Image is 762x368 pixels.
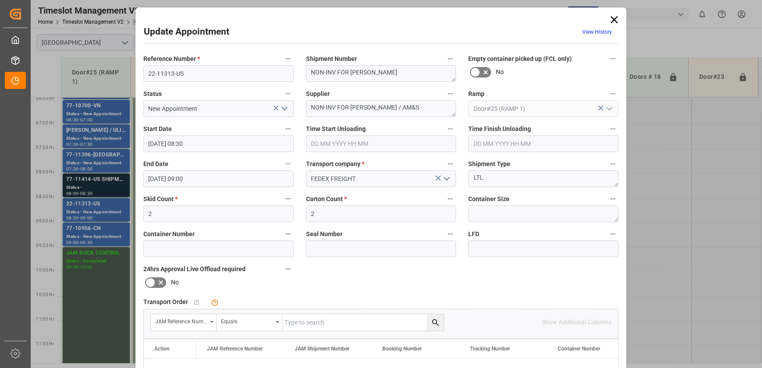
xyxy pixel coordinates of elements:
button: Start Date [282,123,294,134]
button: Time Start Unloading [445,123,456,134]
span: Container Number [558,346,600,352]
button: open menu [151,314,217,331]
button: open menu [277,102,290,116]
span: Booking Number [382,346,422,352]
button: Supplier [445,88,456,99]
input: DD.MM.YYYY HH:MM [468,135,619,152]
span: LFD [468,230,479,239]
input: DD.MM.YYYY HH:MM [143,170,294,187]
button: open menu [217,314,282,331]
input: Type to search [282,314,444,331]
span: Shipment Number [306,54,357,64]
button: open menu [602,102,615,116]
a: View History [582,29,612,35]
button: Empty container picked up (FCL only) [607,53,619,64]
span: Time Finish Unloading [468,124,531,134]
span: Skid Count [143,195,178,204]
button: LFD [607,228,619,240]
span: Start Date [143,124,172,134]
button: Time Finish Unloading [607,123,619,134]
button: Carton Count * [445,193,456,205]
span: Time Start Unloading [306,124,366,134]
span: Container Number [143,230,195,239]
h2: Update Appointment [144,25,229,39]
span: Reference Number [143,54,200,64]
div: Equals [221,315,273,326]
span: Container Size [468,195,509,204]
button: Seal Number [445,228,456,240]
span: Tracking Number [470,346,510,352]
button: Skid Count * [282,193,294,205]
span: Transport Order [143,297,188,307]
button: Transport company * [445,158,456,170]
button: Container Size [607,193,619,205]
span: No [171,278,179,287]
button: End Date [282,158,294,170]
span: Transport company [306,159,364,169]
span: Ramp [468,89,484,99]
button: Reference Number * [282,53,294,64]
button: Status [282,88,294,99]
textarea: LTL [468,170,619,187]
button: Ramp [607,88,619,99]
span: End Date [143,159,168,169]
span: Supplier [306,89,330,99]
textarea: NON-INV FOR [PERSON_NAME] / AM&S [306,100,456,117]
input: DD.MM.YYYY HH:MM [143,135,294,152]
input: DD.MM.YYYY HH:MM [306,135,456,152]
span: No [496,67,504,77]
button: 24hrs Approval Live Offload required [282,263,294,275]
input: Type to search/select [468,100,619,117]
button: Shipment Type [607,158,619,170]
button: Shipment Number [445,53,456,64]
span: JAM Shipment Number [295,346,349,352]
span: Status [143,89,162,99]
div: Action [154,346,170,352]
span: 24hrs Approval Live Offload required [143,265,246,274]
div: JAM Reference Number [155,315,207,326]
span: Empty container picked up (FCL only) [468,54,572,64]
button: Container Number [282,228,294,240]
span: Carton Count [306,195,347,204]
button: search button [427,314,444,331]
span: Shipment Type [468,159,510,169]
textarea: NON-INV FOR [PERSON_NAME] [306,65,456,82]
button: open menu [440,172,453,186]
span: Seal Number [306,230,342,239]
span: JAM Reference Number [207,346,263,352]
input: Type to search/select [143,100,294,117]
